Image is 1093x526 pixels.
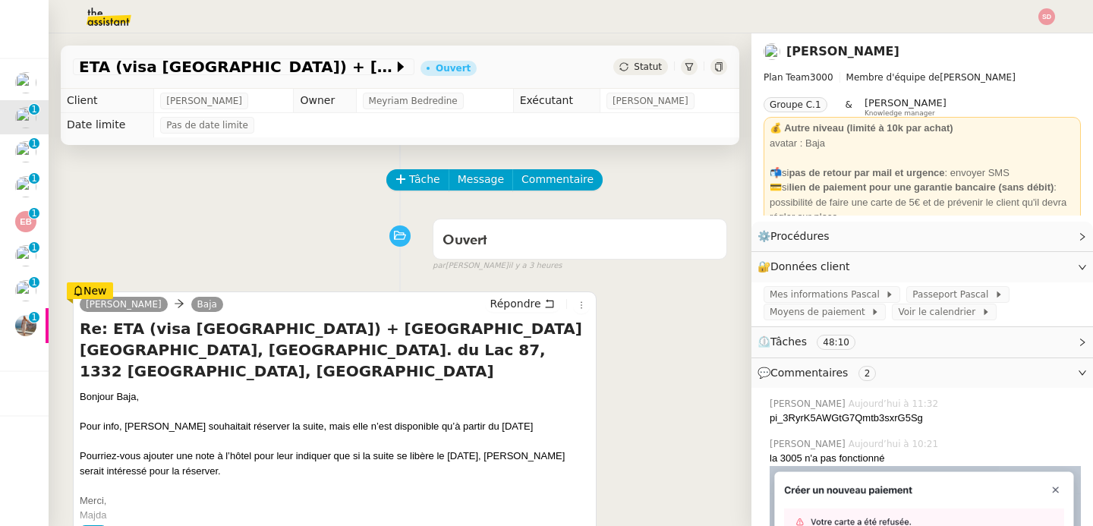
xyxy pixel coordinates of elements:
[197,299,217,310] span: Baja
[166,93,242,109] span: [PERSON_NAME]
[443,234,487,247] span: Ouvert
[15,280,36,301] img: users%2FUQAb0KOQcGeNVnssJf9NPUNij7Q2%2Favatar%2F2b208627-fdf6-43a8-9947-4b7c303c77f2
[869,181,1054,193] strong: pour une garantie bancaire (sans débit)
[521,171,594,188] span: Commentaire
[31,173,37,187] p: 1
[751,327,1093,357] div: ⏲️Tâches 48:10
[849,397,941,411] span: Aujourd’hui à 11:32
[29,277,39,288] nz-badge-sup: 1
[80,389,590,405] div: Bonjour Baja,
[458,171,504,188] span: Message
[770,335,807,348] span: Tâches
[436,64,471,73] div: Ouvert
[15,315,36,336] img: 9c41a674-290d-4aa4-ad60-dbefefe1e183
[751,252,1093,282] div: 🔐Données client
[449,169,513,191] button: Message
[29,208,39,219] nz-badge-sup: 1
[751,358,1093,388] div: 💬Commentaires 2
[770,451,1081,466] div: la 3005 n'a pas fonctionné
[758,258,856,276] span: 🔐
[31,277,37,291] p: 1
[79,59,393,74] span: ETA (visa [GEOGRAPHIC_DATA]) + [GEOGRAPHIC_DATA] [GEOGRAPHIC_DATA], [GEOGRAPHIC_DATA]. du Lac 87,...
[849,437,941,451] span: Aujourd’hui à 10:21
[770,367,848,379] span: Commentaires
[912,287,994,302] span: Passeport Pascal
[80,449,590,478] div: Pourriez-vous ajouter une note à l’hôtel pour leur indiquer que si la suite se libère le [DATE], ...
[613,93,688,109] span: [PERSON_NAME]
[485,295,560,312] button: Répondre
[810,72,833,83] span: 3000
[865,97,947,117] app-user-label: Knowledge manager
[15,245,36,266] img: users%2FUQAb0KOQcGeNVnssJf9NPUNij7Q2%2Favatar%2F2b208627-fdf6-43a8-9947-4b7c303c77f2
[817,335,855,350] nz-tag: 48:10
[770,411,1081,426] div: pi_3RyrK5AWGtG7Qmtb3sxrG5Sg
[15,176,36,197] img: users%2FNsDxpgzytqOlIY2WSYlFcHtx26m1%2Favatar%2F8901.jpg
[1038,8,1055,25] img: svg
[758,335,868,348] span: ⏲️
[898,304,981,320] span: Voir le calendrier
[61,113,154,137] td: Date limite
[409,171,440,188] span: Tâche
[846,72,940,83] span: Membre d'équipe de
[67,282,113,299] div: New
[29,242,39,253] nz-badge-sup: 1
[29,104,39,115] nz-badge-sup: 1
[29,138,39,149] nz-badge-sup: 1
[865,109,935,118] span: Knowledge manager
[770,136,1075,151] div: avatar : Baja
[31,242,37,256] p: 1
[770,437,849,451] span: [PERSON_NAME]
[31,312,37,326] p: 1
[764,97,827,112] nz-tag: Groupe C.1
[770,180,1075,225] div: 💳si : possibilité de faire une carte de 5€ et de prévenir le client qu'il devra régler sur place
[490,296,541,311] span: Répondre
[858,366,877,381] nz-tag: 2
[770,260,850,272] span: Données client
[31,104,37,118] p: 1
[15,107,36,128] img: users%2FGX3rQP8tYsNHcNyK7ew1bxbPIYR2%2Favatar%2FPascal_Gauthier_CEO_Ledger_icone.jpg
[513,89,600,113] td: Exécutant
[758,228,836,245] span: ⚙️
[80,298,168,311] a: [PERSON_NAME]
[865,97,947,109] span: [PERSON_NAME]
[29,312,39,323] nz-badge-sup: 1
[512,169,603,191] button: Commentaire
[80,318,590,382] h4: Re: ETA (visa [GEOGRAPHIC_DATA]) + [GEOGRAPHIC_DATA] [GEOGRAPHIC_DATA], [GEOGRAPHIC_DATA]. du Lac...
[634,61,662,72] span: Statut
[770,304,871,320] span: Moyens de paiement
[29,173,39,184] nz-badge-sup: 1
[764,70,1081,85] span: [PERSON_NAME]
[770,287,885,302] span: Mes informations Pascal
[80,493,590,509] div: Merci,
[786,44,899,58] a: [PERSON_NAME]
[758,367,882,379] span: 💬
[770,397,849,411] span: [PERSON_NAME]
[770,165,1075,181] div: 📬si : envoyer SMS
[433,260,562,272] small: [PERSON_NAME]
[61,89,154,113] td: Client
[31,138,37,152] p: 1
[31,208,37,222] p: 1
[80,508,590,523] div: Majda
[386,169,449,191] button: Tâche
[770,230,830,242] span: Procédures
[789,181,866,193] strong: lien de paiement
[15,211,36,232] img: svg
[846,97,852,117] span: &
[433,260,446,272] span: par
[789,167,944,178] strong: pas de retour par mail et urgence
[509,260,562,272] span: il y a 3 heures
[369,93,458,109] span: Meyriam Bedredine
[764,72,810,83] span: Plan Team
[294,89,356,113] td: Owner
[770,122,953,134] strong: 💰 Autre niveau (limité à 10k par achat)
[15,72,36,93] img: users%2F9GXHdUEgf7ZlSXdwo7B3iBDT3M02%2Favatar%2Fimages.jpeg
[80,419,590,434] div: Pour info, [PERSON_NAME] souhaitait réserver la suite, mais elle n’est disponible qu’à partir du ...
[764,43,780,60] img: users%2FGX3rQP8tYsNHcNyK7ew1bxbPIYR2%2Favatar%2FPascal_Gauthier_CEO_Ledger_icone.jpg
[15,141,36,162] img: users%2FlTfsyV2F6qPWZMLkCFFmx0QkZeu2%2Favatar%2FChatGPT%20Image%201%20aou%CC%82t%202025%2C%2011_0...
[166,118,248,133] span: Pas de date limite
[751,222,1093,251] div: ⚙️Procédures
